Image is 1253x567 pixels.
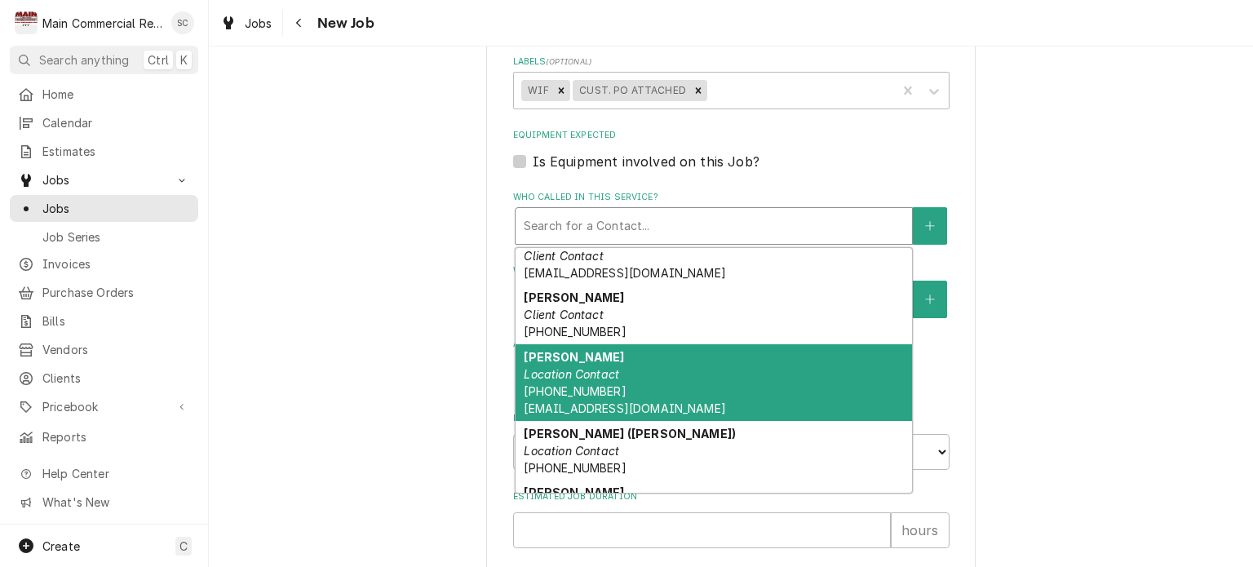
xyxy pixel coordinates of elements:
a: Jobs [10,195,198,222]
span: Reports [42,428,190,445]
div: CUST. PO ATTACHED [573,80,689,101]
button: Create New Contact [913,207,947,245]
em: Client Contact [524,249,603,263]
strong: [PERSON_NAME] [524,485,624,499]
button: Search anythingCtrlK [10,46,198,74]
span: Job Series [42,228,190,246]
label: Labels [513,55,950,69]
a: Home [10,81,198,108]
svg: Create New Contact [925,220,935,232]
div: Attachments [513,338,950,392]
div: Main Commercial Refrigeration Service [42,15,162,32]
div: Main Commercial Refrigeration Service's Avatar [15,11,38,34]
span: [PHONE_NUMBER] [EMAIL_ADDRESS][DOMAIN_NAME] [524,384,725,415]
strong: [PERSON_NAME] [524,350,624,364]
svg: Create New Contact [925,294,935,305]
div: Sharon Campbell's Avatar [171,11,194,34]
span: Jobs [42,171,166,188]
span: Search anything [39,51,129,69]
em: Client Contact [524,308,603,321]
span: Purchase Orders [42,284,190,301]
a: Reports [10,423,198,450]
span: [PHONE_NUMBER] [524,461,626,475]
a: Vendors [10,336,198,363]
div: M [15,11,38,34]
span: Create [42,539,80,553]
span: Estimates [42,143,190,160]
label: Estimated Arrival Time [513,412,950,425]
div: Estimated Job Duration [513,490,950,548]
a: Bills [10,308,198,334]
span: K [180,51,188,69]
label: Estimated Job Duration [513,490,950,503]
span: Ctrl [148,51,169,69]
label: Equipment Expected [513,129,950,142]
a: Calendar [10,109,198,136]
a: Purchase Orders [10,279,198,306]
strong: [PERSON_NAME] [524,290,624,304]
span: [EMAIL_ADDRESS][DOMAIN_NAME] [524,266,725,280]
input: Date [513,434,725,470]
a: Invoices [10,250,198,277]
span: C [179,538,188,555]
strong: [PERSON_NAME] ([PERSON_NAME]) [524,427,736,441]
span: What's New [42,494,188,511]
span: Pricebook [42,398,166,415]
span: Calendar [42,114,190,131]
button: Create New Contact [913,281,947,318]
span: Bills [42,312,190,330]
span: [PHONE_NUMBER] [524,325,626,339]
button: Navigate back [286,10,312,36]
div: hours [891,512,950,548]
span: New Job [312,12,374,34]
label: Who should the tech(s) ask for? [513,264,950,277]
label: Is Equipment involved on this Job? [533,152,759,171]
div: WIF [521,80,551,101]
span: Home [42,86,190,103]
div: SC [171,11,194,34]
a: Go to Help Center [10,460,198,487]
em: Location Contact [524,367,619,381]
div: Remove WIF [552,80,570,101]
span: ( optional ) [546,57,591,66]
a: Job Series [10,224,198,250]
label: Attachments [513,338,950,351]
a: Jobs [214,10,279,37]
span: Clients [42,370,190,387]
div: Who called in this service? [513,191,950,244]
span: Jobs [42,200,190,217]
a: Clients [10,365,198,392]
div: Labels [513,55,950,109]
a: Go to Jobs [10,166,198,193]
em: Location Contact [524,444,619,458]
div: Who should the tech(s) ask for? [513,264,950,317]
span: Invoices [42,255,190,272]
div: Remove CUST. PO ATTACHED [689,80,707,101]
label: Who called in this service? [513,191,950,204]
span: Jobs [245,15,272,32]
span: Vendors [42,341,190,358]
div: Equipment Expected [513,129,950,171]
a: Go to What's New [10,489,198,516]
a: Estimates [10,138,198,165]
div: Estimated Arrival Time [513,412,950,470]
span: Help Center [42,465,188,482]
a: Go to Pricebook [10,393,198,420]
